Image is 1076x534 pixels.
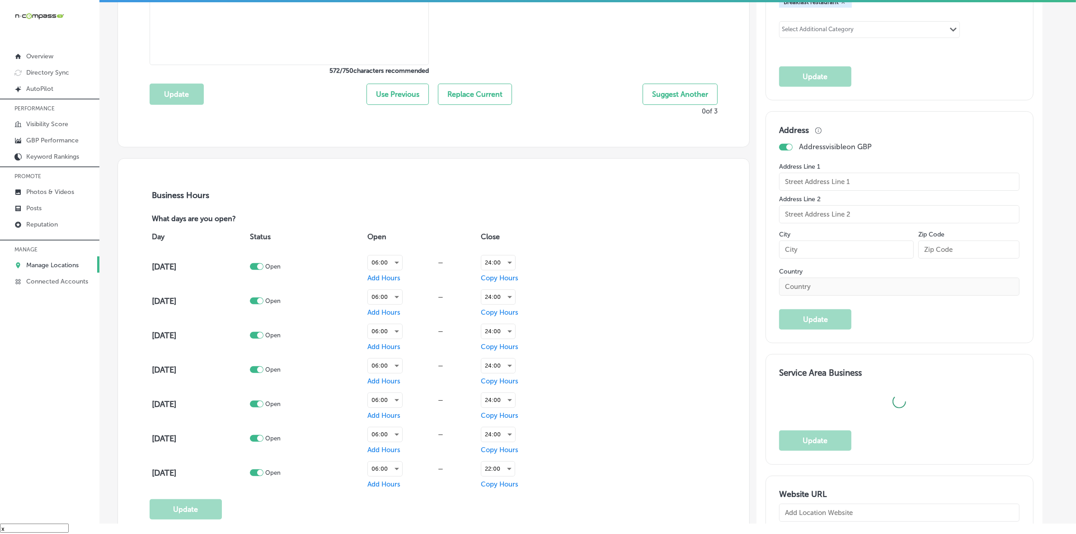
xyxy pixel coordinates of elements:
[26,188,74,196] p: Photos & Videos
[779,231,790,238] label: City
[150,84,204,105] button: Update
[481,255,515,270] div: 24:00
[265,332,281,339] p: Open
[26,137,79,144] p: GBP Performance
[779,205,1020,223] input: Street Address Line 2
[265,263,281,270] p: Open
[403,328,479,335] div: —
[481,393,515,407] div: 24:00
[14,12,64,20] img: 660ab0bf-5cc7-4cb8-ba1c-48b5ae0f18e60NCTV_CLogo_TV_Black_-500x88.png
[367,446,400,454] span: Add Hours
[368,290,402,304] div: 06:00
[152,434,248,444] h4: [DATE]
[643,84,718,105] button: Suggest Another
[403,362,479,369] div: —
[26,261,79,269] p: Manage Locations
[150,499,222,520] button: Update
[26,153,79,161] p: Keyword Rankings
[366,84,429,105] button: Use Previous
[367,343,400,351] span: Add Hours
[779,66,851,87] button: Update
[265,298,281,304] p: Open
[150,190,718,200] h3: Business Hours
[368,393,402,407] div: 06:00
[365,224,479,250] th: Open
[779,268,1020,275] label: Country
[26,85,53,93] p: AutoPilot
[26,52,53,60] p: Overview
[367,377,400,385] span: Add Hours
[481,446,518,454] span: Copy Hours
[152,262,248,272] h4: [DATE]
[152,468,248,478] h4: [DATE]
[779,195,1020,203] label: Address Line 2
[481,411,518,420] span: Copy Hours
[782,26,854,36] div: Select Additional Category
[779,309,851,330] button: Update
[403,431,479,438] div: —
[265,401,281,407] p: Open
[779,173,1020,191] input: Street Address Line 1
[918,231,944,238] label: Zip Code
[367,480,400,488] span: Add Hours
[779,241,913,259] input: City
[779,163,1020,170] label: Address Line 1
[368,255,402,270] div: 06:00
[481,427,515,442] div: 24:00
[265,366,281,373] p: Open
[481,359,515,373] div: 24:00
[918,241,1020,259] input: Zip Code
[779,430,851,451] button: Update
[779,125,809,135] h3: Address
[150,224,248,250] th: Day
[403,465,479,472] div: —
[152,365,248,375] h4: [DATE]
[26,221,58,228] p: Reputation
[481,308,518,317] span: Copy Hours
[481,462,515,476] div: 22:00
[368,427,402,442] div: 06:00
[479,224,575,250] th: Close
[26,120,68,128] p: Visibility Score
[150,67,429,75] label: 572 / 750 characters recommended
[403,397,479,403] div: —
[779,368,1020,381] h3: Service Area Business
[481,290,515,304] div: 24:00
[26,278,88,285] p: Connected Accounts
[152,331,248,340] h4: [DATE]
[26,69,69,76] p: Directory Sync
[26,204,42,212] p: Posts
[481,480,518,488] span: Copy Hours
[481,343,518,351] span: Copy Hours
[481,377,518,385] span: Copy Hours
[481,274,518,282] span: Copy Hours
[150,215,301,224] p: What days are you open?
[248,224,366,250] th: Status
[368,462,402,476] div: 06:00
[367,274,400,282] span: Add Hours
[481,324,515,339] div: 24:00
[367,308,400,317] span: Add Hours
[779,278,1020,296] input: Country
[367,411,400,420] span: Add Hours
[702,107,718,115] p: 0 of 3
[779,504,1020,522] input: Add Location Website
[368,324,402,339] div: 06:00
[265,469,281,476] p: Open
[265,435,281,442] p: Open
[438,84,512,105] button: Replace Current
[368,359,402,373] div: 06:00
[779,489,1020,499] h3: Website URL
[403,293,479,300] div: —
[152,399,248,409] h4: [DATE]
[152,296,248,306] h4: [DATE]
[799,142,872,151] p: Address visible on GBP
[403,259,479,266] div: —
